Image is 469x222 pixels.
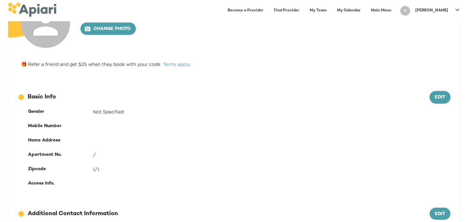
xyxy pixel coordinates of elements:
[8,3,56,17] img: logo
[270,4,303,17] a: Find Provider
[80,22,136,35] button: Change photo
[93,109,450,115] div: Not Specified
[435,210,445,218] span: Edit
[28,180,93,187] div: Access Info.
[415,8,448,13] p: [PERSON_NAME]
[333,4,364,17] a: My Calendar
[28,137,93,144] div: Home Address
[367,4,395,17] a: Main Menu
[224,4,267,17] a: Become a Provider
[28,109,93,115] div: Gender
[93,152,450,158] div: /
[86,25,131,33] span: Change photo
[435,94,445,102] span: Edit
[430,91,450,103] button: Edit
[28,166,93,172] div: Zipcode
[19,210,430,218] div: Additional Contact Information
[306,4,331,17] a: My Team
[163,62,191,67] a: Terms apply.
[28,123,93,129] div: Mobile Number
[28,152,93,158] div: Apartment No.
[400,6,410,16] div: K
[21,62,163,67] span: 🎁 Refer a friend and get $25 when they book with your code
[93,166,450,172] div: (/)
[430,208,450,220] button: Edit
[19,93,430,101] div: Basic Info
